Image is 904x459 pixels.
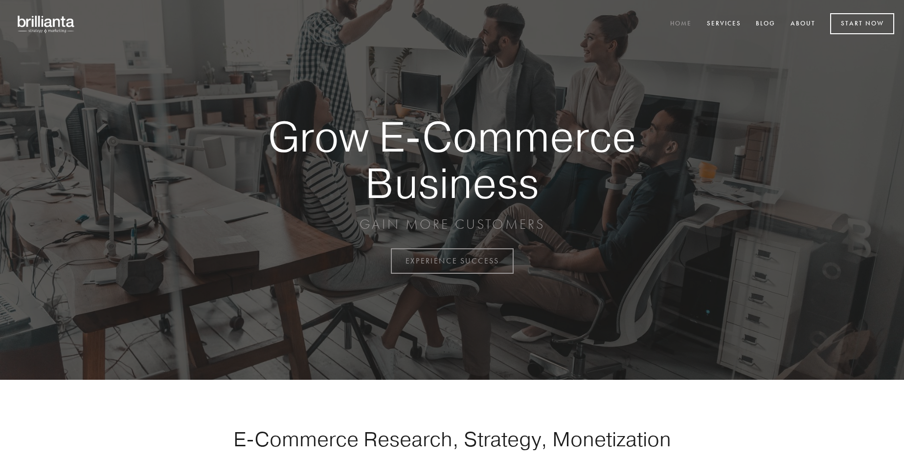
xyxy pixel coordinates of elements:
img: brillianta - research, strategy, marketing [10,10,83,38]
a: Start Now [830,13,894,34]
a: Blog [749,16,782,32]
h1: E-Commerce Research, Strategy, Monetization [203,427,701,451]
a: About [784,16,822,32]
strong: Grow E-Commerce Business [234,113,670,206]
a: Home [664,16,698,32]
a: EXPERIENCE SUCCESS [391,248,514,274]
a: Services [701,16,747,32]
p: GAIN MORE CUSTOMERS [234,216,670,233]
